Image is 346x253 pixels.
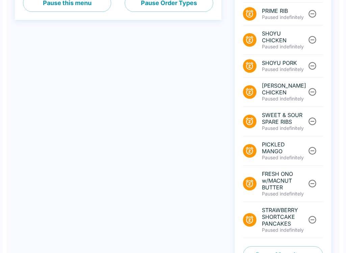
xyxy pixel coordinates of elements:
[306,115,319,128] button: Unpause
[262,30,307,44] span: SHOYU CHICKEN
[262,44,307,50] p: Paused indefinitely
[262,170,307,191] span: FRESH ONO w/MACNUT BUTTER
[306,60,319,72] button: Unpause
[262,112,307,125] span: SWEET & SOUR SPARE RIBS
[262,60,307,66] span: SHOYU PORK
[262,96,307,102] p: Paused indefinitely
[306,213,319,226] button: Unpause
[262,141,307,155] span: PICKLED MANGO
[262,7,307,14] span: PRIME RIB
[262,227,307,233] p: Paused indefinitely
[306,7,319,20] button: Unpause
[262,66,307,72] p: Paused indefinitely
[262,191,307,197] p: Paused indefinitely
[262,14,307,20] p: Paused indefinitely
[262,155,307,161] p: Paused indefinitely
[262,125,307,131] p: Paused indefinitely
[306,86,319,98] button: Unpause
[262,82,307,96] span: [PERSON_NAME] CHICKEN
[306,177,319,190] button: Unpause
[306,33,319,46] button: Unpause
[306,144,319,157] button: Unpause
[262,207,307,227] span: STRAWBERRY SHORTCAKE PANCAKES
